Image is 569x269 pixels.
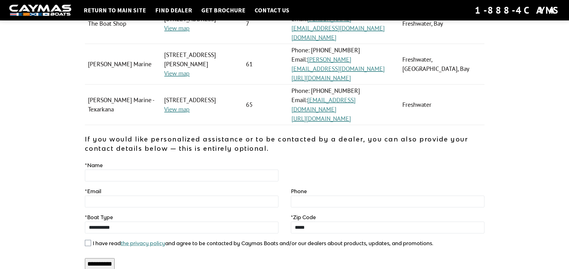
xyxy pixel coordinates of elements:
td: [PERSON_NAME] Marine - Texarkana [85,85,161,125]
td: Freshwater, Bay [399,3,484,44]
td: 7 [243,3,288,44]
a: Contact Us [252,6,292,14]
img: white-logo-c9c8dbefe5ff5ceceb0f0178aa75bf4bb51f6bca0971e226c86eb53dfe498488.png [9,5,71,16]
a: [URL][DOMAIN_NAME] [291,115,351,123]
div: 1-888-4CAYMAS [475,3,560,17]
label: Phone [291,188,307,195]
td: Freshwater [399,85,484,125]
a: View map [164,105,190,113]
td: Phone: [PHONE_NUMBER] Email: [288,44,400,85]
a: [EMAIL_ADDRESS][DOMAIN_NAME] [291,96,356,113]
label: I have read and agree to be contacted by Caymas Boats and/or our dealers about products, updates,... [93,240,433,247]
td: [PERSON_NAME] Marine [85,44,161,85]
a: [PERSON_NAME][EMAIL_ADDRESS][DOMAIN_NAME] [291,55,385,73]
td: 61 [243,44,288,85]
td: [STREET_ADDRESS][PERSON_NAME] [161,44,243,85]
td: 65 [243,85,288,125]
a: Find Dealer [152,6,195,14]
label: Boat Type [85,214,113,221]
td: The Boat Shop [85,3,161,44]
td: Phone: [PHONE_NUMBER] Email: [288,85,400,125]
a: Get Brochure [198,6,248,14]
p: If you would like personalized assistance or to be contacted by a dealer, you can also provide yo... [85,134,484,153]
td: [STREET_ADDRESS] [161,85,243,125]
td: Phone: [PHONE_NUMBER] Email: [288,3,400,44]
label: Email [85,188,101,195]
label: Zip Code [291,214,316,221]
td: [STREET_ADDRESS] [161,3,243,44]
a: the privacy policy [121,240,165,246]
a: Return to main site [81,6,149,14]
a: [URL][DOMAIN_NAME] [291,74,351,82]
a: View map [164,24,190,32]
a: View map [164,69,190,77]
td: Freshwater, [GEOGRAPHIC_DATA], Bay [399,44,484,85]
label: Name [85,162,103,169]
a: [DOMAIN_NAME] [291,33,336,41]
